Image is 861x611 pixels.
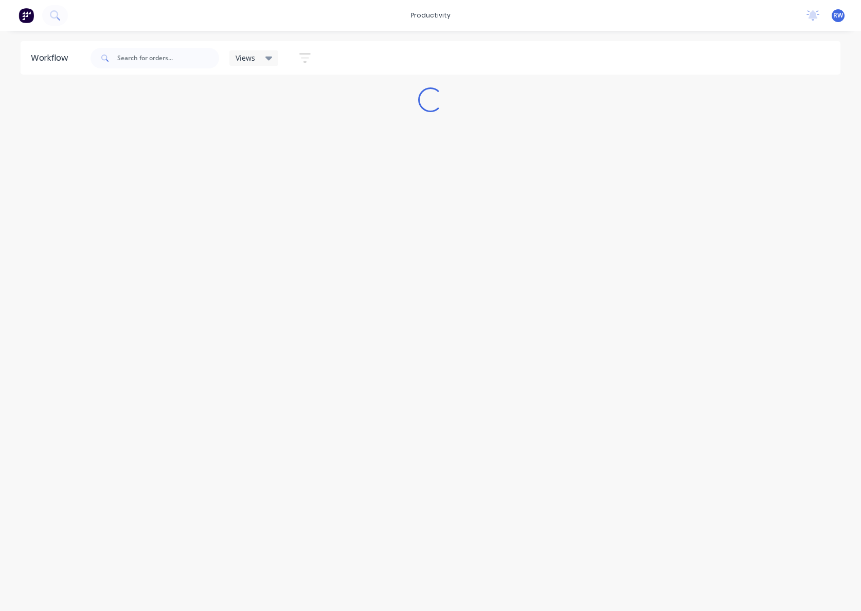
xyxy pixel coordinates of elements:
span: RW [833,11,843,20]
span: Views [236,52,255,63]
div: Workflow [31,52,73,64]
div: productivity [406,8,456,23]
img: Factory [19,8,34,23]
input: Search for orders... [117,48,219,68]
